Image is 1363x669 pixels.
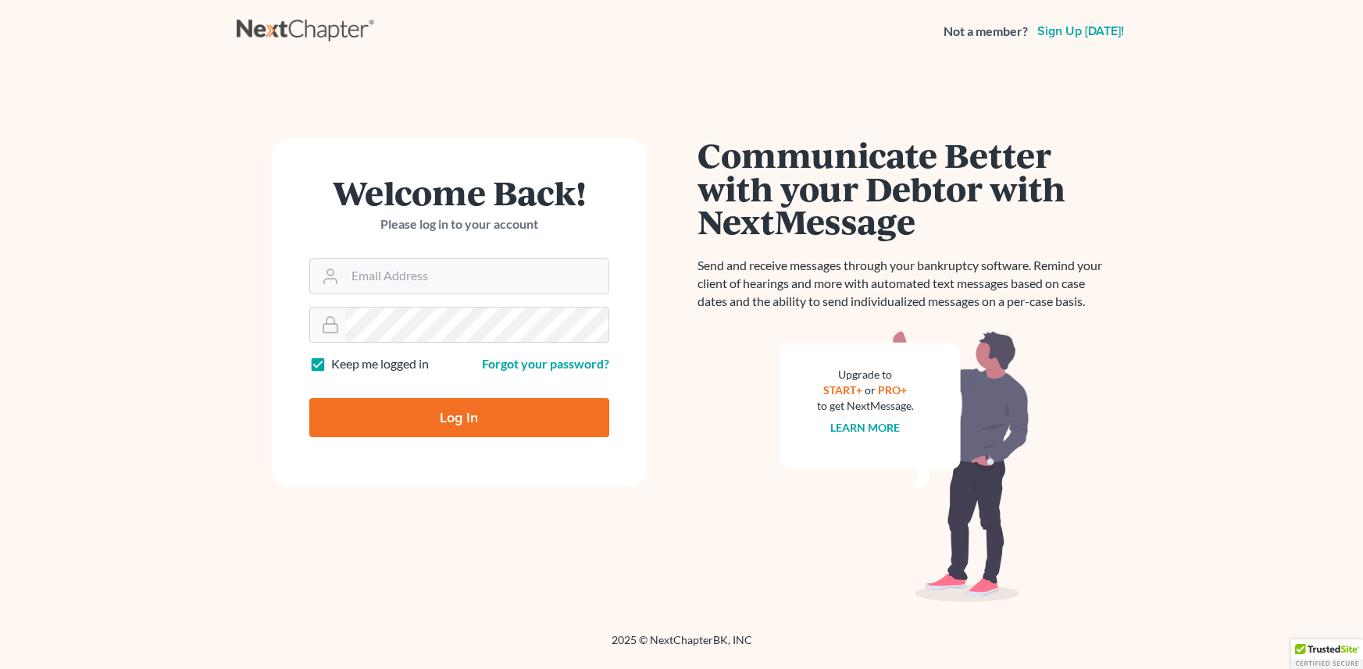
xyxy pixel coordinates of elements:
[830,421,900,434] a: Learn more
[817,398,914,414] div: to get NextMessage.
[309,215,609,233] p: Please log in to your account
[823,383,862,397] a: START+
[817,367,914,383] div: Upgrade to
[309,398,609,437] input: Log In
[1291,639,1363,669] div: TrustedSite Certified
[345,259,608,294] input: Email Address
[309,176,609,209] h1: Welcome Back!
[878,383,907,397] a: PRO+
[237,632,1127,660] div: 2025 © NextChapterBK, INC
[865,383,876,397] span: or
[1034,25,1127,37] a: Sign up [DATE]!
[698,257,1111,311] p: Send and receive messages through your bankruptcy software. Remind your client of hearings and mo...
[698,138,1111,238] h1: Communicate Better with your Debtor with NextMessage
[331,355,429,373] label: Keep me logged in
[944,23,1028,41] strong: Not a member?
[482,356,609,371] a: Forgot your password?
[780,329,1029,603] img: nextmessage_bg-59042aed3d76b12b5cd301f8e5b87938c9018125f34e5fa2b7a6b67550977c72.svg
